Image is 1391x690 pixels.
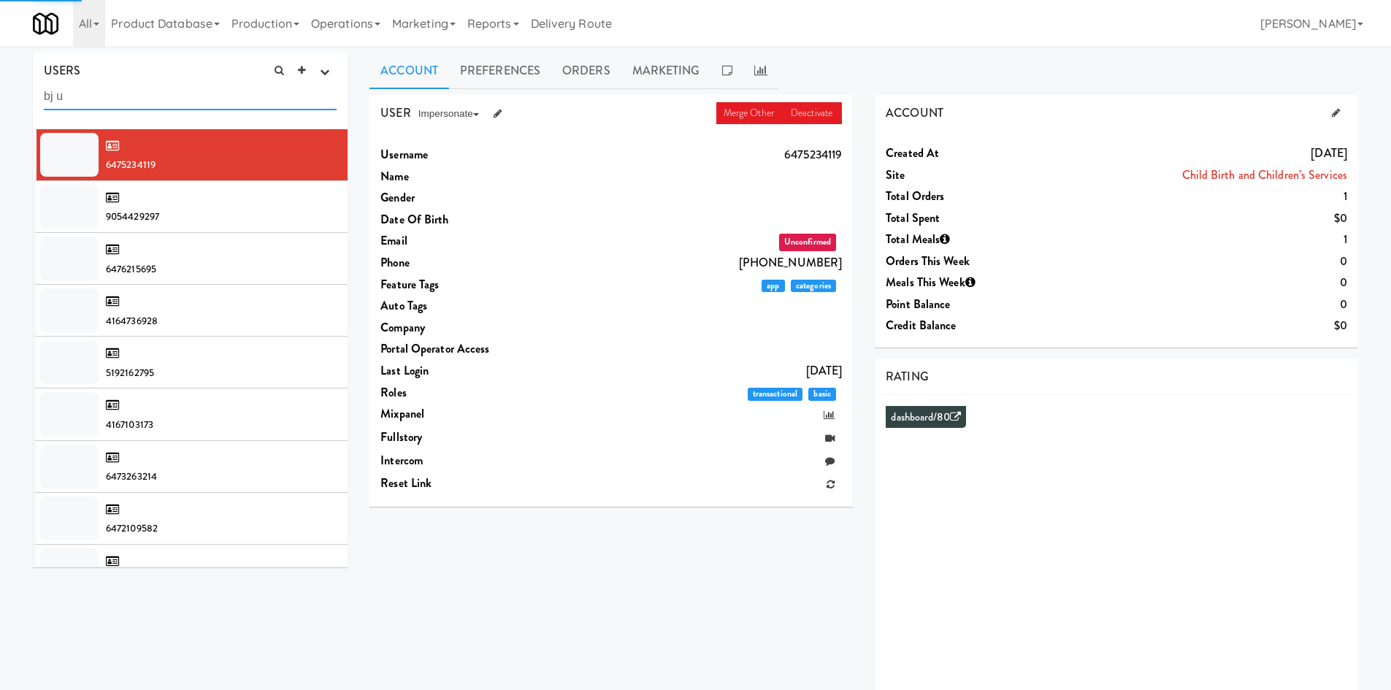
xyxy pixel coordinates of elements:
[1182,166,1348,183] a: Child Birth and Children’s Services
[886,185,1070,207] dt: Total Orders
[380,360,565,382] dt: Last login
[44,62,81,79] span: USERS
[106,158,156,172] span: 6475234119
[380,382,565,404] dt: Roles
[551,53,621,89] a: Orders
[33,129,348,181] li: 6475234119
[886,164,1070,186] dt: Site
[1070,207,1347,229] dd: $0
[1070,250,1347,272] dd: 0
[380,252,565,274] dt: Phone
[380,403,565,425] dt: Mixpanel
[33,11,58,37] img: Micromart
[380,230,565,252] dt: Email
[621,53,711,89] a: Marketing
[1070,294,1347,315] dd: 0
[380,104,410,121] span: USER
[886,207,1070,229] dt: Total Spent
[565,252,842,274] dd: [PHONE_NUMBER]
[1070,272,1347,294] dd: 0
[886,368,929,385] span: RATING
[33,388,348,440] li: 4167103173
[779,234,836,251] span: Unconfirmed
[1070,142,1347,164] dd: [DATE]
[380,209,565,231] dt: Date Of Birth
[808,388,836,401] span: basic
[380,274,565,296] dt: Feature Tags
[33,285,348,337] li: 4164736928
[106,366,154,380] span: 5192162795
[411,103,486,125] button: Impersonate
[380,187,565,209] dt: Gender
[106,210,159,223] span: 9054429297
[369,53,449,89] a: Account
[33,337,348,388] li: 5192162795
[106,314,158,328] span: 4164736928
[886,294,1070,315] dt: Point Balance
[106,469,157,483] span: 6473263214
[33,441,348,493] li: 6473263214
[33,493,348,545] li: 6472109582
[106,418,153,432] span: 4167103173
[565,144,842,166] dd: 6475234119
[380,166,565,188] dt: Name
[380,338,565,360] dt: Portal Operator Access
[565,360,842,382] dd: [DATE]
[380,472,565,494] dt: Reset link
[886,104,943,121] span: ACCOUNT
[33,545,348,597] li: 6478809041
[33,181,348,233] li: 9054429297
[380,426,565,448] dt: Fullstory
[380,450,565,472] dt: Intercom
[886,250,1070,272] dt: Orders This Week
[380,317,565,339] dt: Company
[1070,185,1347,207] dd: 1
[380,295,565,317] dt: Auto Tags
[886,315,1070,337] dt: Credit Balance
[886,272,1070,294] dt: Meals This Week
[380,144,565,166] dt: Username
[44,83,337,110] input: Search user
[748,388,803,401] span: transactional
[33,233,348,285] li: 6476215695
[762,280,785,293] span: app
[891,410,960,425] a: dashboard/80
[886,229,1070,250] dt: Total Meals
[886,142,1070,164] dt: Created at
[1070,315,1347,337] dd: $0
[716,102,783,124] a: Merge Other
[783,102,842,124] a: Deactivate
[449,53,551,89] a: Preferences
[106,262,156,276] span: 6476215695
[106,521,158,535] span: 6472109582
[791,280,836,293] span: categories
[1070,229,1347,250] dd: 1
